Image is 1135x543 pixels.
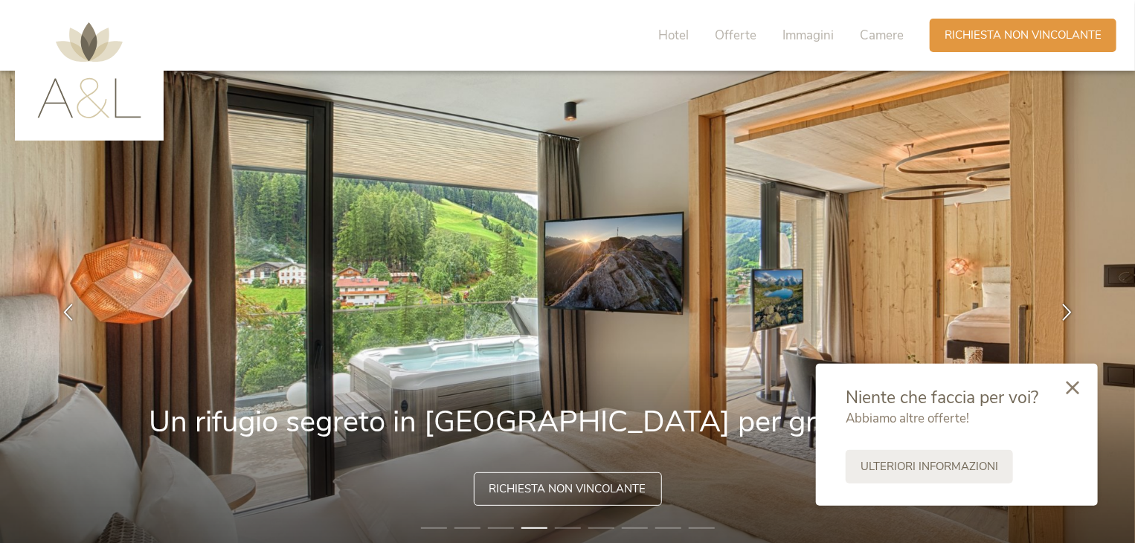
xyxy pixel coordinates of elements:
[846,450,1013,483] a: Ulteriori informazioni
[489,481,646,497] span: Richiesta non vincolante
[945,28,1102,43] span: Richiesta non vincolante
[860,27,904,44] span: Camere
[861,459,998,475] span: Ulteriori informazioni
[782,27,834,44] span: Immagini
[846,410,969,427] span: Abbiamo altre offerte!
[658,27,689,44] span: Hotel
[715,27,756,44] span: Offerte
[846,386,1038,409] span: Niente che faccia per voi?
[37,22,141,118] img: AMONTI & LUNARIS Wellnessresort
